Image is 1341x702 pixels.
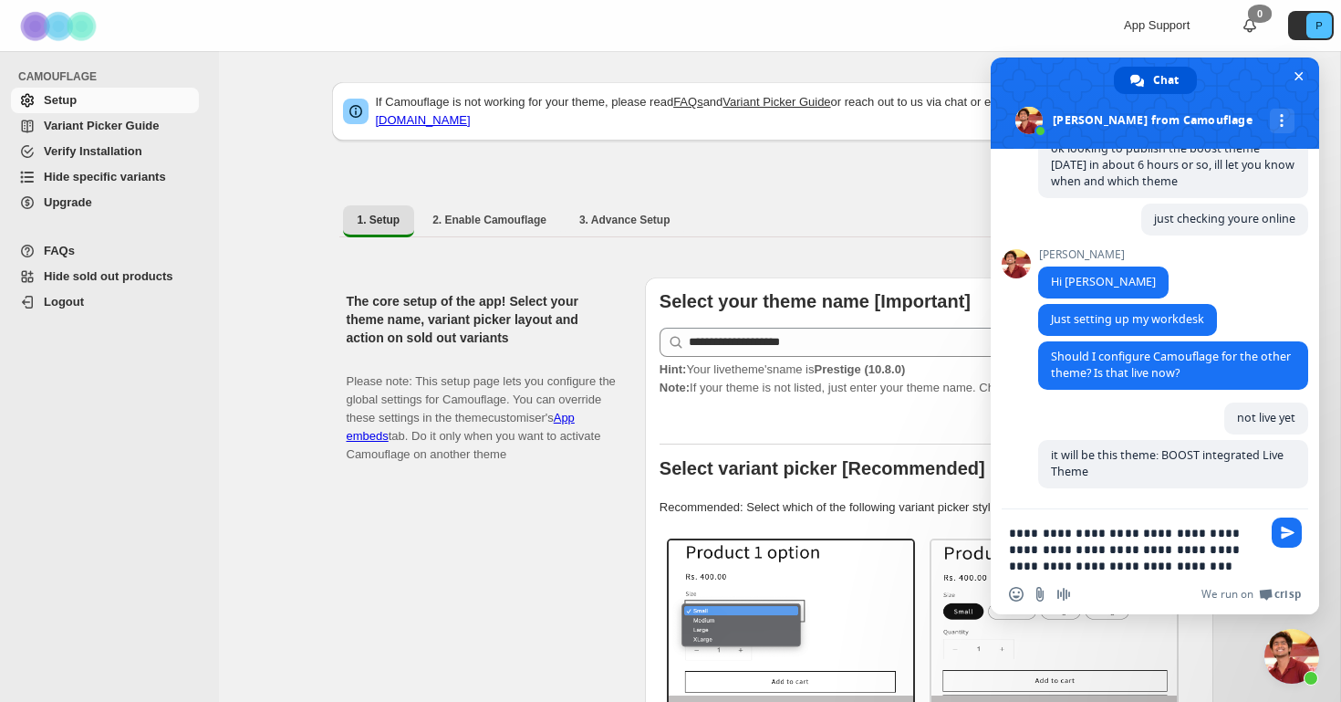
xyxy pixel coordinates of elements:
b: Select variant picker [Recommended] [660,458,985,478]
a: Verify Installation [11,139,199,164]
a: Variant Picker Guide [722,95,830,109]
span: [PERSON_NAME] [1038,248,1169,261]
span: Upgrade [44,195,92,209]
button: Avatar with initials P [1288,11,1334,40]
span: Chat [1153,67,1179,94]
span: Verify Installation [44,144,142,158]
img: Camouflage [15,1,106,51]
div: Chat [1114,67,1197,94]
span: Logout [44,295,84,309]
a: Hide sold out products [11,264,199,289]
span: 2. Enable Camouflage [432,213,546,227]
a: Hide specific variants [11,164,199,190]
span: Audio message [1056,587,1071,602]
div: More channels [1270,109,1294,133]
p: If your theme is not listed, just enter your theme name. Check to find your theme name. [660,361,1199,397]
span: CAMOUFLAGE [18,69,206,84]
strong: Hint: [660,362,687,376]
span: 3. Advance Setup [579,213,670,227]
span: ok looking to publish the boost theme [DATE] in about 6 hours or so, ill let you know when and wh... [1051,141,1294,189]
a: FAQs [673,95,703,109]
a: FAQs [11,238,199,264]
span: Hide specific variants [44,170,166,183]
span: Avatar with initials P [1306,13,1332,38]
b: Select your theme name [Important] [660,291,971,311]
span: 1. Setup [358,213,400,227]
span: it will be this theme: BOOST integrated Live Theme [1051,447,1284,479]
p: Please note: This setup page lets you configure the global settings for Camouflage. You can overr... [347,354,616,464]
a: 0 [1241,16,1259,35]
h2: The core setup of the app! Select your theme name, variant picker layout and action on sold out v... [347,292,616,347]
textarea: Compose your message... [1009,525,1261,574]
span: Close chat [1289,67,1308,86]
img: Buttons / Swatches [931,540,1177,696]
a: We run onCrisp [1201,587,1301,602]
span: FAQs [44,244,75,257]
span: Just setting up my workdesk [1051,311,1204,327]
div: Close chat [1264,629,1319,684]
span: just checking youre online [1154,211,1295,226]
span: Your live theme's name is [660,362,905,376]
strong: Prestige (10.8.0) [814,362,905,376]
text: P [1315,20,1322,31]
span: Crisp [1274,587,1301,602]
a: Upgrade [11,190,199,215]
div: 0 [1248,5,1272,23]
strong: Note: [660,381,690,394]
p: If Camouflage is not working for your theme, please read and or reach out to us via chat or email: [376,93,1202,130]
span: Hi [PERSON_NAME] [1051,274,1156,289]
span: Send a file [1033,587,1047,602]
a: Setup [11,88,199,113]
img: Select / Dropdowns [669,540,914,696]
span: Setup [44,93,77,107]
span: App Support [1124,18,1190,32]
p: Recommended: Select which of the following variant picker styles match your theme. [660,498,1199,517]
a: Variant Picker Guide [11,113,199,139]
span: Send [1272,518,1302,548]
span: We run on [1201,587,1253,602]
span: Should I configure Camouflage for the other theme? Is that live now? [1051,349,1291,381]
span: Insert an emoji [1009,587,1024,602]
span: not live yet [1237,410,1295,425]
span: Hide sold out products [44,269,173,283]
a: Logout [11,289,199,315]
span: Variant Picker Guide [44,119,159,132]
